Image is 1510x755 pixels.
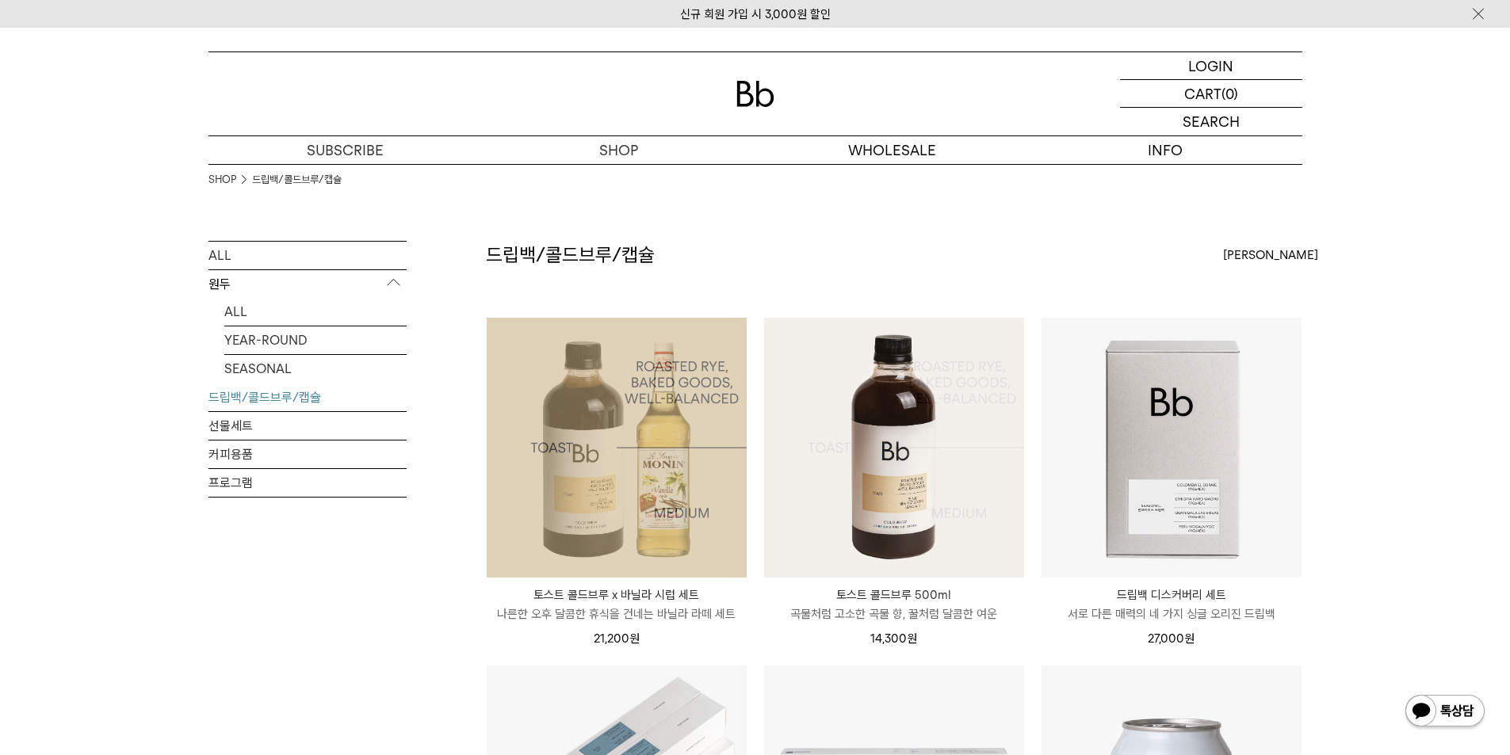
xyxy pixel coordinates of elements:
a: 토스트 콜드브루 500ml 곡물처럼 고소한 곡물 향, 꿀처럼 달콤한 여운 [764,585,1024,623]
a: SUBSCRIBE [208,136,482,164]
img: 로고 [736,81,774,107]
a: YEAR-ROUND [224,326,407,354]
p: CART [1184,80,1221,107]
span: 27,000 [1148,631,1195,646]
a: ALL [208,242,407,269]
p: SEARCH [1183,108,1240,135]
h2: 드립백/콜드브루/캡슐 [486,242,655,269]
p: 드립백 디스커버리 세트 [1042,585,1302,604]
span: 원 [1184,631,1195,646]
span: [PERSON_NAME] [1223,246,1318,265]
a: 토스트 콜드브루 x 바닐라 시럽 세트 [487,318,747,578]
a: 드립백 디스커버리 세트 서로 다른 매력의 네 가지 싱글 오리진 드립백 [1042,585,1302,623]
p: 토스트 콜드브루 x 바닐라 시럽 세트 [487,585,747,604]
p: 서로 다른 매력의 네 가지 싱글 오리진 드립백 [1042,604,1302,623]
a: CART (0) [1120,80,1302,108]
p: INFO [1029,136,1302,164]
span: 원 [907,631,917,646]
p: (0) [1221,80,1238,107]
a: SHOP [208,172,236,188]
a: 토스트 콜드브루 x 바닐라 시럽 세트 나른한 오후 달콤한 휴식을 건네는 바닐라 라떼 세트 [487,585,747,623]
img: 1000001202_add2_013.jpg [487,318,747,578]
img: 카카오톡 채널 1:1 채팅 버튼 [1404,693,1486,731]
img: 드립백 디스커버리 세트 [1042,318,1302,578]
img: 1000001201_add2_039.jpg [764,318,1024,578]
p: 토스트 콜드브루 500ml [764,585,1024,604]
p: 곡물처럼 고소한 곡물 향, 꿀처럼 달콤한 여운 [764,604,1024,623]
a: 선물세트 [208,412,407,440]
p: 원두 [208,270,407,299]
p: LOGIN [1188,52,1233,79]
span: 21,200 [594,631,640,646]
a: 드립백/콜드브루/캡슐 [252,172,342,188]
a: ALL [224,298,407,326]
a: 프로그램 [208,469,407,497]
span: 14,300 [870,631,917,646]
p: 나른한 오후 달콤한 휴식을 건네는 바닐라 라떼 세트 [487,604,747,623]
a: 신규 회원 가입 시 3,000원 할인 [680,7,831,21]
a: 토스트 콜드브루 500ml [764,318,1024,578]
a: LOGIN [1120,52,1302,80]
p: WHOLESALE [755,136,1029,164]
a: 드립백/콜드브루/캡슐 [208,383,407,411]
span: 원 [629,631,640,646]
a: SEASONAL [224,355,407,383]
a: SHOP [482,136,755,164]
a: 커피용품 [208,440,407,468]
